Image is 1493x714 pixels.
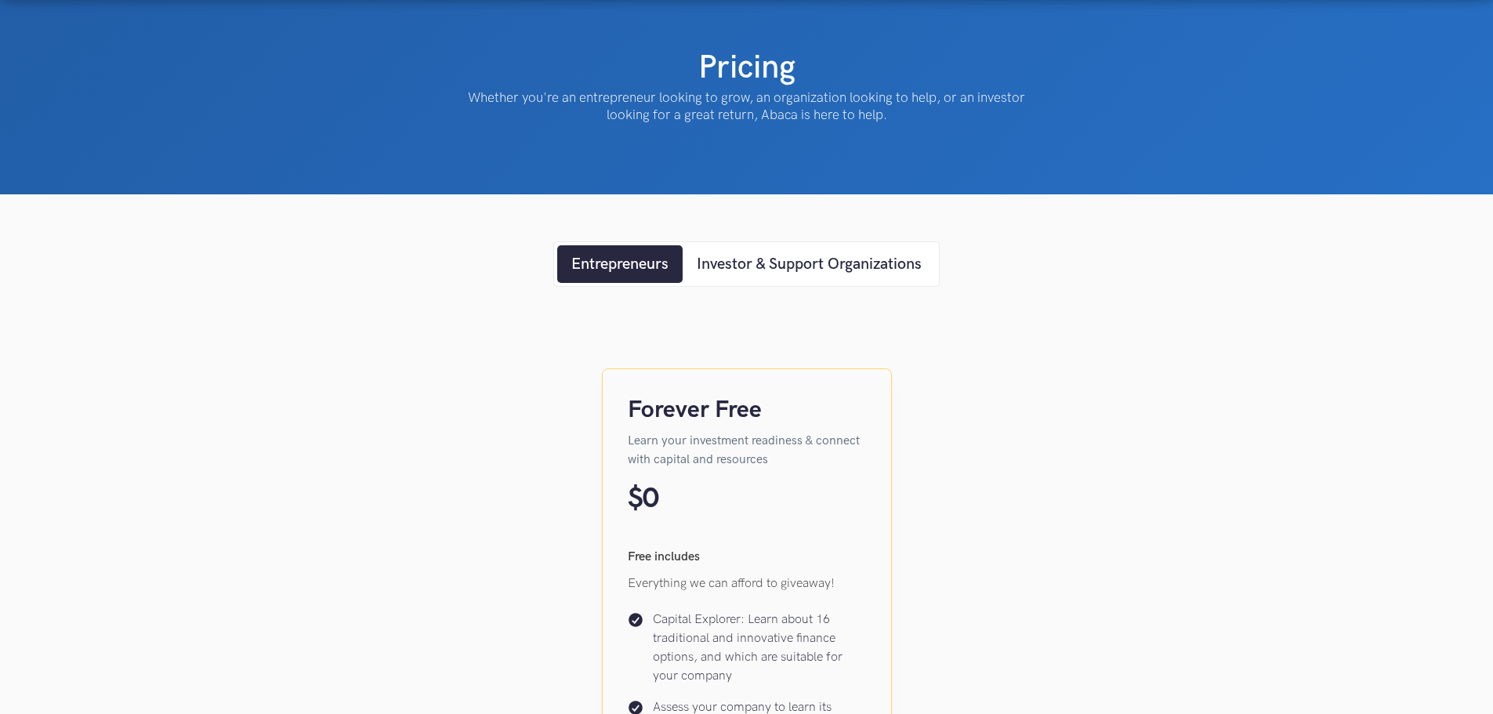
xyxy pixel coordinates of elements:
div: Entrepreneurs [571,252,669,276]
p: Whether you're an entrepreneur looking to grow, an organization looking to help, or an investor l... [457,89,1037,124]
h4: Forever Free [628,394,866,426]
p: Learn your investment readiness & connect with capital and resources [628,432,866,469]
strong: Free includes [628,549,700,564]
p: 0 [643,482,658,516]
div: Investor & Support Organizations [697,252,922,276]
p: Everything we can afford to giveaway! [628,574,866,593]
p: $ [628,482,643,516]
p: Capital Explorer: Learn about 16 traditional and innovative finance options, and which are suitab... [653,611,866,686]
img: Check icon [628,612,643,628]
h1: Pricing [698,47,795,89]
